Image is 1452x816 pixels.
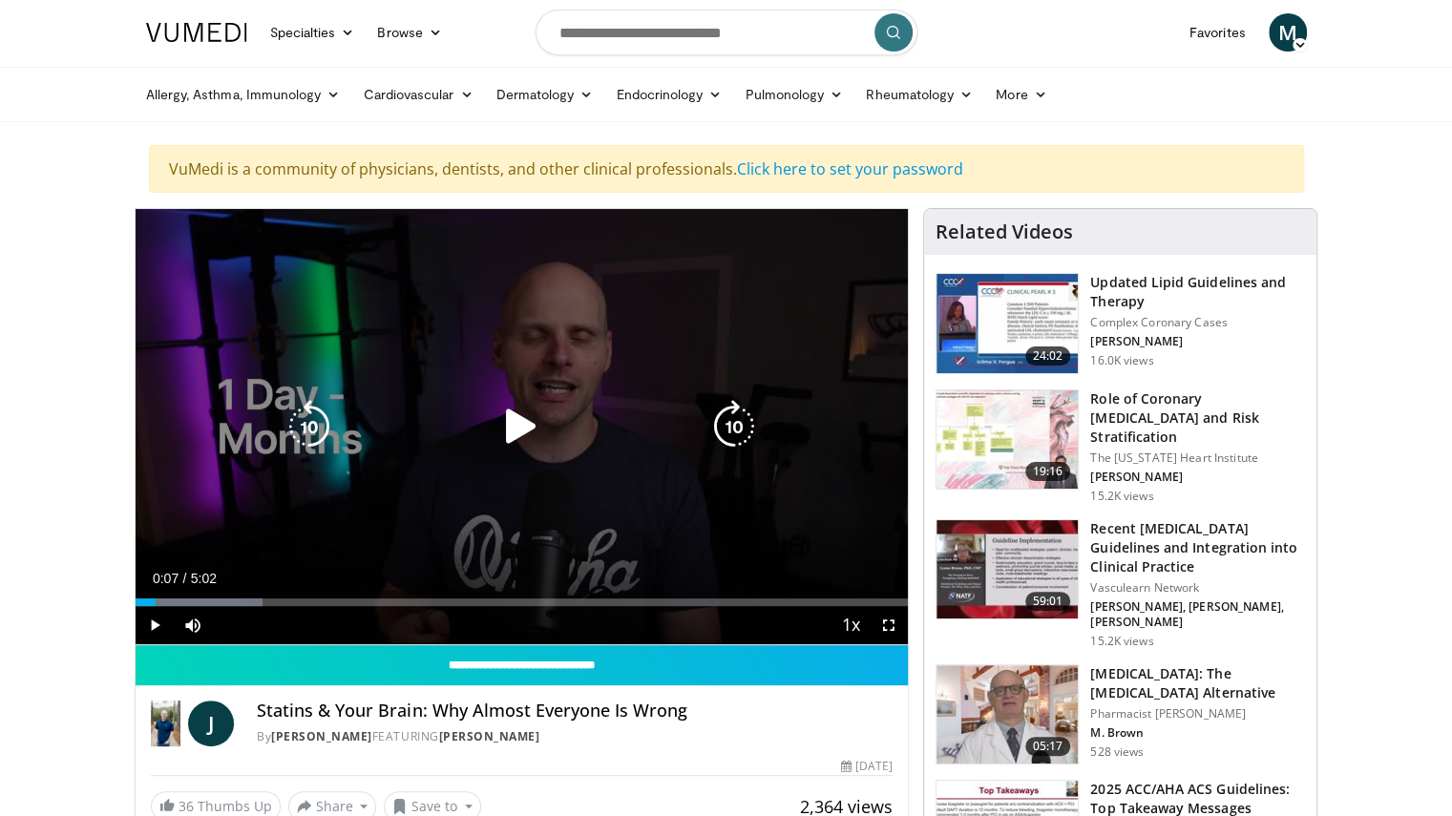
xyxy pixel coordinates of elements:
[1090,519,1305,576] h3: Recent [MEDICAL_DATA] Guidelines and Integration into Clinical Practice
[1025,462,1071,481] span: 19:16
[1025,346,1071,366] span: 24:02
[174,606,212,644] button: Mute
[936,519,1305,649] a: 59:01 Recent [MEDICAL_DATA] Guidelines and Integration into Clinical Practice Vasculearn Network ...
[737,158,963,179] a: Click here to set your password
[1090,664,1305,702] h3: [MEDICAL_DATA]: The [MEDICAL_DATA] Alternative
[366,13,453,52] a: Browse
[604,75,733,114] a: Endocrinology
[179,797,194,815] span: 36
[936,273,1305,374] a: 24:02 Updated Lipid Guidelines and Therapy Complex Coronary Cases [PERSON_NAME] 16.0K views
[841,758,893,775] div: [DATE]
[271,728,372,744] a: [PERSON_NAME]
[1090,489,1153,504] p: 15.2K views
[438,728,539,744] a: [PERSON_NAME]
[936,520,1078,619] img: 87825f19-cf4c-4b91-bba1-ce218758c6bb.150x105_q85_crop-smart_upscale.jpg
[1090,334,1305,349] p: [PERSON_NAME]
[183,571,187,586] span: /
[146,23,247,42] img: VuMedi Logo
[984,75,1058,114] a: More
[1025,737,1071,756] span: 05:17
[136,606,174,644] button: Play
[1090,634,1153,649] p: 15.2K views
[257,728,893,745] div: By FEATURING
[1090,315,1305,330] p: Complex Coronary Cases
[1090,470,1305,485] p: [PERSON_NAME]
[1090,725,1305,741] p: M. Brown
[936,274,1078,373] img: 77f671eb-9394-4acc-bc78-a9f077f94e00.150x105_q85_crop-smart_upscale.jpg
[1090,450,1305,466] p: The [US_STATE] Heart Institute
[153,571,179,586] span: 0:07
[936,665,1078,764] img: ce9609b9-a9bf-4b08-84dd-8eeb8ab29fc6.150x105_q85_crop-smart_upscale.jpg
[188,701,234,746] a: J
[136,209,909,645] video-js: Video Player
[854,75,984,114] a: Rheumatology
[1090,580,1305,596] p: Vasculearn Network
[536,10,917,55] input: Search topics, interventions
[191,571,217,586] span: 5:02
[1090,273,1305,311] h3: Updated Lipid Guidelines and Therapy
[936,390,1078,490] img: 1efa8c99-7b8a-4ab5-a569-1c219ae7bd2c.150x105_q85_crop-smart_upscale.jpg
[1090,389,1305,447] h3: Role of Coronary [MEDICAL_DATA] and Risk Stratification
[149,145,1304,193] div: VuMedi is a community of physicians, dentists, and other clinical professionals.
[151,701,181,746] img: Dr. Jordan Rennicke
[1090,744,1144,760] p: 528 views
[351,75,484,114] a: Cardiovascular
[257,701,893,722] h4: Statins & Your Brain: Why Almost Everyone Is Wrong
[1090,353,1153,368] p: 16.0K views
[870,606,908,644] button: Fullscreen
[135,75,352,114] a: Allergy, Asthma, Immunology
[259,13,367,52] a: Specialties
[136,598,909,606] div: Progress Bar
[936,664,1305,765] a: 05:17 [MEDICAL_DATA]: The [MEDICAL_DATA] Alternative Pharmacist [PERSON_NAME] M. Brown 528 views
[1090,706,1305,722] p: Pharmacist [PERSON_NAME]
[1178,13,1257,52] a: Favorites
[1269,13,1307,52] a: M
[485,75,605,114] a: Dermatology
[1025,592,1071,611] span: 59:01
[936,389,1305,504] a: 19:16 Role of Coronary [MEDICAL_DATA] and Risk Stratification The [US_STATE] Heart Institute [PER...
[936,220,1073,243] h4: Related Videos
[733,75,854,114] a: Pulmonology
[831,606,870,644] button: Playback Rate
[1090,599,1305,630] p: [PERSON_NAME], [PERSON_NAME], [PERSON_NAME]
